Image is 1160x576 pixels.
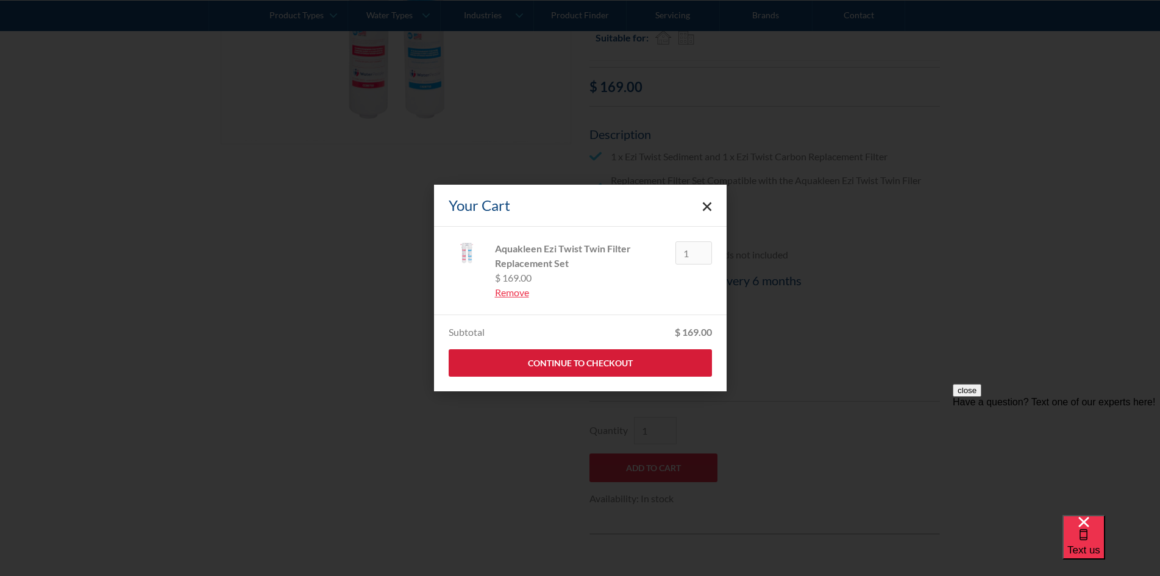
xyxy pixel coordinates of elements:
iframe: podium webchat widget bubble [1062,515,1160,576]
a: Continue to Checkout [449,349,712,377]
div: Your Cart [449,194,510,216]
div: Remove [495,285,666,300]
div: Aquakleen Ezi Twist Twin Filter Replacement Set [495,241,666,271]
a: Close cart [702,201,712,210]
div: $ 169.00 [675,325,712,340]
div: Subtotal [449,325,485,340]
div: $ 169.00 [495,271,666,285]
a: Remove item from cart [495,285,666,300]
iframe: podium webchat widget prompt [953,384,1160,530]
